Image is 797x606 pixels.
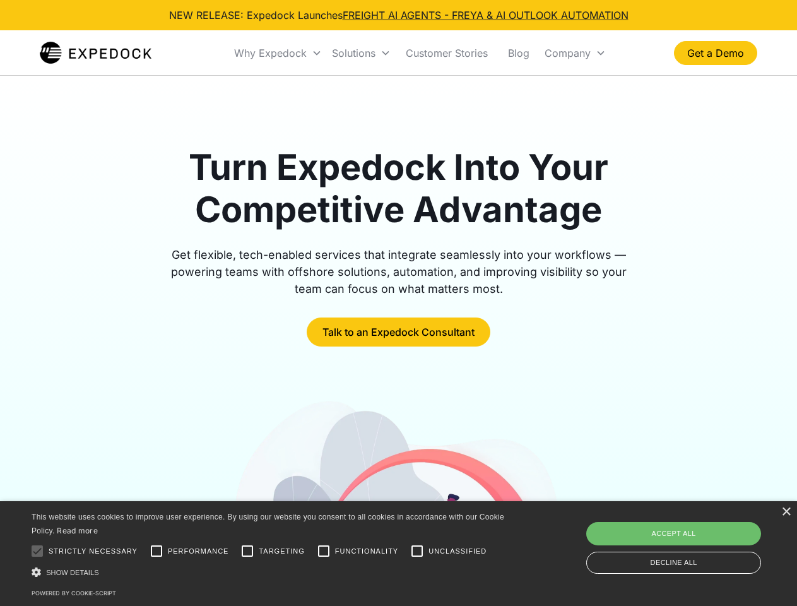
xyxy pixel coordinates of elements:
[343,9,629,21] a: FREIGHT AI AGENTS - FREYA & AI OUTLOOK AUTOMATION
[587,470,797,606] iframe: Chat Widget
[428,546,487,557] span: Unclassified
[307,318,490,347] a: Talk to an Expedock Consultant
[498,32,540,74] a: Blog
[40,40,151,66] a: home
[327,32,396,74] div: Solutions
[335,546,398,557] span: Functionality
[57,526,98,535] a: Read more
[156,146,641,231] h1: Turn Expedock Into Your Competitive Advantage
[674,41,757,65] a: Get a Demo
[259,546,304,557] span: Targeting
[32,590,116,597] a: Powered by cookie-script
[49,546,138,557] span: Strictly necessary
[40,40,151,66] img: Expedock Logo
[32,566,509,579] div: Show details
[234,47,307,59] div: Why Expedock
[46,569,99,576] span: Show details
[229,32,327,74] div: Why Expedock
[169,8,629,23] div: NEW RELEASE: Expedock Launches
[545,47,591,59] div: Company
[396,32,498,74] a: Customer Stories
[332,47,375,59] div: Solutions
[156,246,641,297] div: Get flexible, tech-enabled services that integrate seamlessly into your workflows — powering team...
[168,546,229,557] span: Performance
[540,32,611,74] div: Company
[32,513,504,536] span: This website uses cookies to improve user experience. By using our website you consent to all coo...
